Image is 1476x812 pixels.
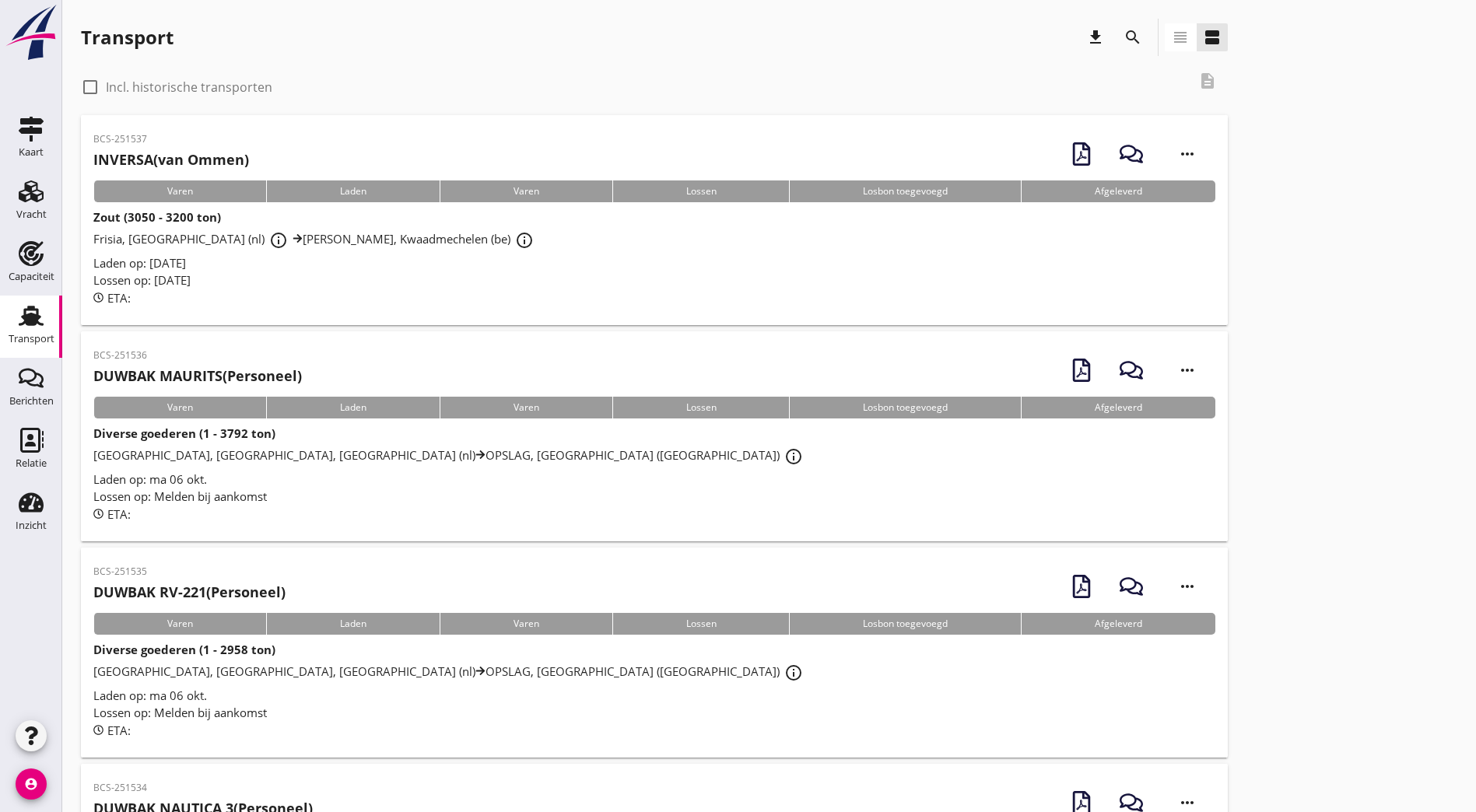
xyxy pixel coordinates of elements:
[16,458,47,468] div: Relatie
[107,290,131,306] span: ETA:
[612,180,790,202] div: Lossen
[107,723,131,738] span: ETA:
[1203,28,1222,47] i: view_agenda
[440,180,612,202] div: Varen
[93,565,286,579] p: BCS-251535
[3,4,59,61] img: logo-small.a267ee39.svg
[93,180,266,202] div: Varen
[789,180,1021,202] div: Losbon toegevoegd
[93,688,207,703] span: Laden op: ma 06 okt.
[1171,28,1190,47] i: view_headline
[93,447,808,463] span: [GEOGRAPHIC_DATA], [GEOGRAPHIC_DATA], [GEOGRAPHIC_DATA] (nl) OPSLAG, [GEOGRAPHIC_DATA] ([GEOGRAPH...
[93,366,223,385] strong: DUWBAK MAURITS
[9,396,54,406] div: Berichten
[1021,397,1215,418] div: Afgeleverd
[93,781,313,795] p: BCS-251534
[16,520,47,530] div: Inzicht
[266,613,440,635] div: Laden
[93,705,267,720] span: Lossen op: Melden bij aankomst
[93,209,221,225] strong: Zout (3050 - 3200 ton)
[1086,28,1105,47] i: download
[440,613,612,635] div: Varen
[93,366,302,387] h2: (Personeel)
[93,663,808,679] span: [GEOGRAPHIC_DATA], [GEOGRAPHIC_DATA], [GEOGRAPHIC_DATA] (nl) OPSLAG, [GEOGRAPHIC_DATA] ([GEOGRAPH...
[81,25,174,50] div: Transport
[93,150,153,169] strong: INVERSA
[93,583,206,601] strong: DUWBAK RV-221
[93,425,275,441] strong: Diverse goederen (1 - 3792 ton)
[784,663,803,682] i: info_outline
[93,397,266,418] div: Varen
[93,642,275,657] strong: Diverse goederen (1 - 2958 ton)
[93,149,249,170] h2: (van Ommen)
[93,272,191,288] span: Lossen op: [DATE]
[106,79,272,95] label: Incl. historische transporten
[16,209,47,219] div: Vracht
[19,147,44,157] div: Kaart
[107,506,131,522] span: ETA:
[612,613,790,635] div: Lossen
[81,115,1228,325] a: BCS-251537INVERSA(van Ommen)VarenLadenVarenLossenLosbon toegevoegdAfgeleverdZout (3050 - 3200 ton...
[81,331,1228,541] a: BCS-251536DUWBAK MAURITS(Personeel)VarenLadenVarenLossenLosbon toegevoegdAfgeleverdDiverse goeder...
[784,447,803,466] i: info_outline
[81,548,1228,758] a: BCS-251535DUWBAK RV-221(Personeel)VarenLadenVarenLossenLosbon toegevoegdAfgeleverdDiverse goedere...
[93,132,249,146] p: BCS-251537
[612,397,790,418] div: Lossen
[1166,132,1209,176] i: more_horiz
[789,613,1021,635] div: Losbon toegevoegd
[515,231,534,250] i: info_outline
[269,231,288,250] i: info_outline
[93,613,266,635] div: Varen
[93,255,186,271] span: Laden op: [DATE]
[1021,613,1215,635] div: Afgeleverd
[266,180,440,202] div: Laden
[93,488,267,504] span: Lossen op: Melden bij aankomst
[93,348,302,362] p: BCS-251536
[1166,348,1209,392] i: more_horiz
[1021,180,1215,202] div: Afgeleverd
[93,582,286,603] h2: (Personeel)
[789,397,1021,418] div: Losbon toegevoegd
[1166,565,1209,608] i: more_horiz
[9,271,54,282] div: Capaciteit
[93,471,207,487] span: Laden op: ma 06 okt.
[1124,28,1142,47] i: search
[16,768,47,800] i: account_circle
[93,231,538,247] span: Frisia, [GEOGRAPHIC_DATA] (nl) [PERSON_NAME], Kwaadmechelen (be)
[266,397,440,418] div: Laden
[9,334,54,344] div: Transport
[440,397,612,418] div: Varen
